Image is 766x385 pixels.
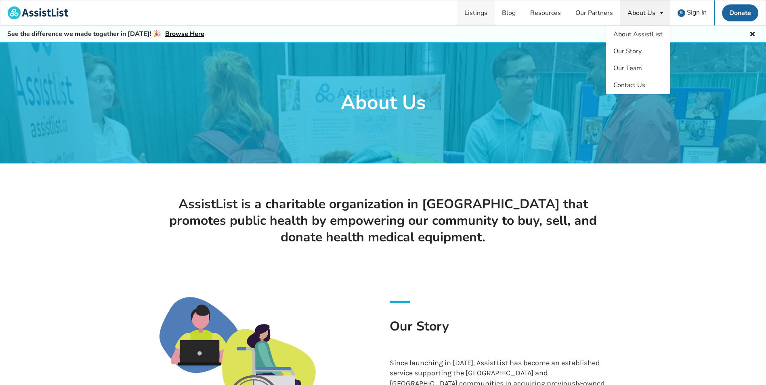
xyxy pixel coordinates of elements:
[165,29,204,38] a: Browse Here
[341,90,426,115] h1: About Us
[153,196,613,245] h1: AssistList is a charitable organization in [GEOGRAPHIC_DATA] that promotes public health by empow...
[523,0,568,25] a: Resources
[568,0,620,25] a: Our Partners
[8,6,68,19] img: assistlist-logo
[457,0,495,25] a: Listings
[613,64,642,73] span: Our Team
[670,0,714,25] a: user icon Sign In
[7,30,204,38] h5: See the difference we made together in [DATE]! 🎉
[687,8,707,17] span: Sign In
[390,318,607,352] h1: Our Story
[495,0,523,25] a: Blog
[613,81,645,90] span: Contact Us
[627,10,655,16] div: About Us
[722,4,758,21] a: Donate
[613,47,642,56] span: Our Story
[678,9,685,17] img: user icon
[613,30,663,39] span: About AssistList
[159,297,241,373] img: man_with_laptop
